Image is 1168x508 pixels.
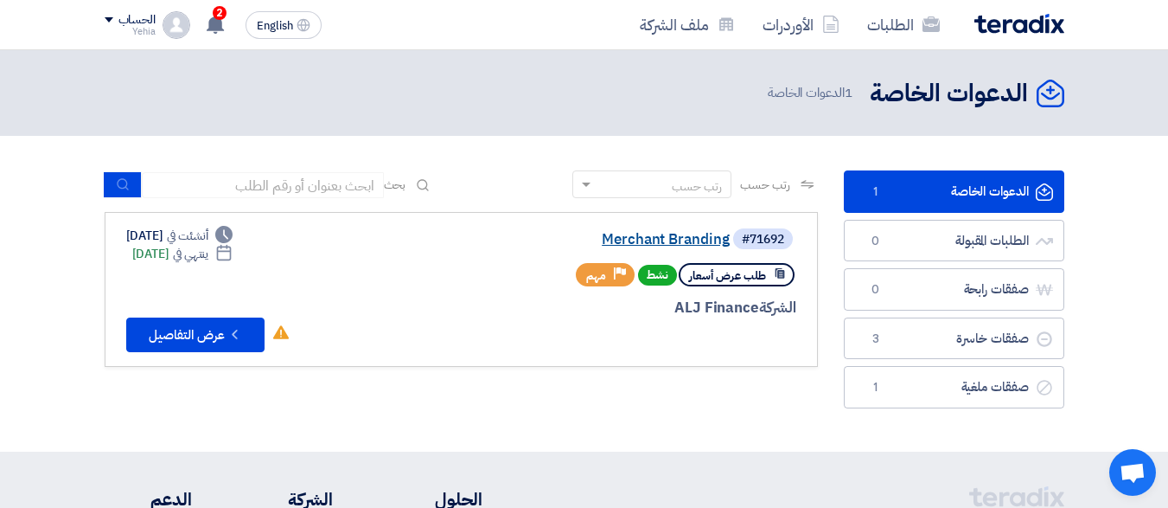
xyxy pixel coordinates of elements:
span: 1 [845,83,852,102]
span: 1 [865,379,886,396]
div: رتب حسب [672,177,722,196]
a: ملف الشركة [626,4,749,45]
span: 2 [213,6,227,20]
span: بحث [384,176,406,194]
a: الطلبات [853,4,954,45]
div: الحساب [118,13,156,28]
a: صفقات ملغية1 [844,366,1064,408]
a: الأوردرات [749,4,853,45]
span: 0 [865,281,886,299]
span: English [257,20,293,32]
span: 3 [865,331,886,348]
div: Yehia [105,27,156,36]
img: Teradix logo [974,14,1064,34]
button: عرض التفاصيل [126,318,265,352]
div: ALJ Finance [380,297,796,319]
a: Merchant Branding [384,232,730,248]
div: #71692 [742,234,784,246]
img: profile_test.png [163,11,190,39]
button: English [246,11,322,39]
span: مهم [586,267,606,284]
span: طلب عرض أسعار [689,267,766,284]
input: ابحث بعنوان أو رقم الطلب [142,172,384,198]
span: الدعوات الخاصة [768,83,856,103]
a: الدعوات الخاصة1 [844,170,1064,213]
span: رتب حسب [740,176,789,194]
a: صفقات خاسرة3 [844,318,1064,360]
span: الشركة [759,297,796,318]
span: 1 [865,183,886,201]
div: [DATE] [132,245,233,263]
div: Open chat [1109,449,1156,496]
h2: الدعوات الخاصة [870,77,1028,111]
a: الطلبات المقبولة0 [844,220,1064,262]
span: 0 [865,233,886,250]
span: ينتهي في [173,245,208,263]
div: [DATE] [126,227,233,245]
a: صفقات رابحة0 [844,268,1064,311]
span: أنشئت في [167,227,208,245]
span: نشط [638,265,677,286]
